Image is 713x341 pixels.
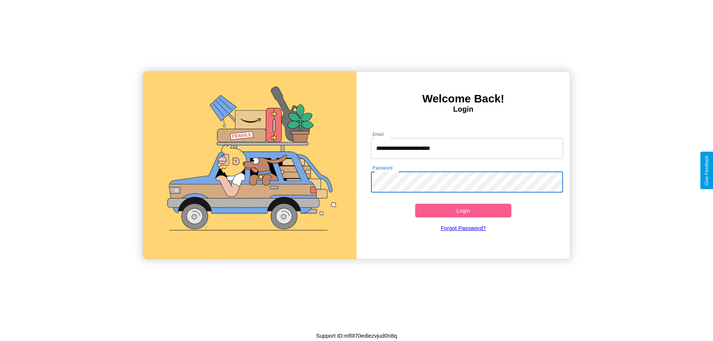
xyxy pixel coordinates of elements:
[372,131,384,137] label: Email
[316,331,397,341] p: Support ID: mf0l70ediezvjud0n8q
[356,105,570,114] h4: Login
[356,92,570,105] h3: Welcome Back!
[415,204,511,217] button: Login
[704,155,709,186] div: Give Feedback
[367,217,560,239] a: Forgot Password?
[143,72,356,259] img: gif
[372,165,392,171] label: Password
